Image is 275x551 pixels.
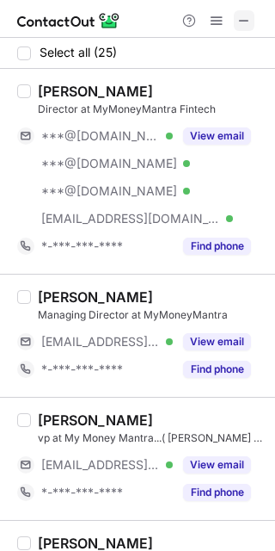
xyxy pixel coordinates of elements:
span: [EMAIL_ADDRESS][DOMAIN_NAME] [41,334,160,350]
div: Managing Director at MyMoneyMantra [38,307,265,323]
div: [PERSON_NAME] [38,83,153,100]
span: [EMAIL_ADDRESS][DOMAIN_NAME] [41,211,220,226]
button: Reveal Button [183,333,251,350]
button: Reveal Button [183,456,251,474]
div: vp at My Money Mantra...( [PERSON_NAME] & co Pvt Ltd) [38,430,265,446]
button: Reveal Button [183,127,251,145]
div: [PERSON_NAME] [38,412,153,429]
span: Select all (25) [40,46,117,59]
span: ***@[DOMAIN_NAME] [41,183,177,199]
button: Reveal Button [183,238,251,255]
span: ***@[DOMAIN_NAME] [41,128,160,144]
img: ContactOut v5.3.10 [17,10,120,31]
div: [PERSON_NAME] [38,288,153,306]
span: [EMAIL_ADDRESS][DOMAIN_NAME] [41,457,160,473]
div: Director at MyMoneyMantra Fintech [38,102,265,117]
button: Reveal Button [183,361,251,378]
button: Reveal Button [183,484,251,501]
span: ***@[DOMAIN_NAME] [41,156,177,171]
